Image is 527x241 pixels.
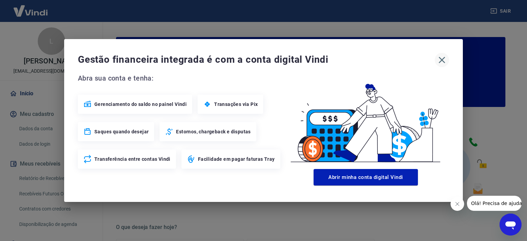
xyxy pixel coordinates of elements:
[282,73,449,166] img: Good Billing
[78,53,435,67] span: Gestão financeira integrada é com a conta digital Vindi
[214,101,258,108] span: Transações via Pix
[94,128,149,135] span: Saques quando desejar
[176,128,250,135] span: Estornos, chargeback e disputas
[78,73,282,84] span: Abra sua conta e tenha:
[4,5,58,10] span: Olá! Precisa de ajuda?
[198,156,275,162] span: Facilidade em pagar faturas Tray
[467,196,522,211] iframe: Mensagem da empresa
[450,197,464,211] iframe: Fechar mensagem
[314,169,418,185] button: Abrir minha conta digital Vindi
[94,156,171,162] span: Transferência entre contas Vindi
[94,101,187,108] span: Gerenciamento do saldo no painel Vindi
[500,214,522,236] iframe: Botão para abrir a janela de mensagens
